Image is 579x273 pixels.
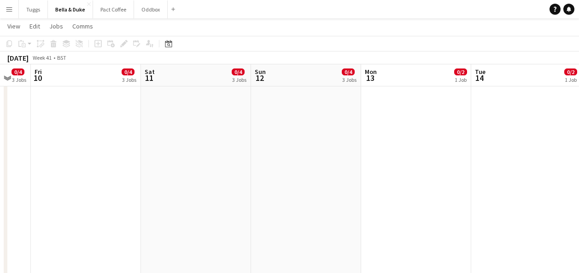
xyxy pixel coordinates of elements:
[19,0,48,18] button: Tuggs
[4,20,24,32] a: View
[46,20,67,32] a: Jobs
[15,62,36,71] div: Events
[93,0,134,18] button: Pact Coffee
[7,53,29,63] div: [DATE]
[49,22,63,30] span: Jobs
[57,54,66,61] div: BST
[30,54,53,61] span: Week 41
[48,0,93,18] button: Bella & Duke
[29,22,40,30] span: Edit
[7,22,20,30] span: View
[134,0,168,18] button: Oddbox
[69,20,97,32] a: Comms
[72,22,93,30] span: Comms
[26,20,44,32] a: Edit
